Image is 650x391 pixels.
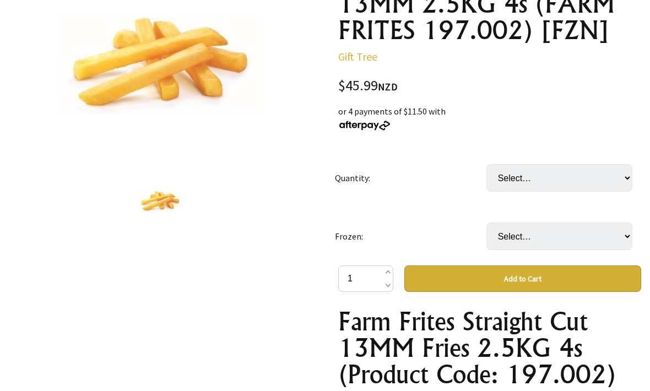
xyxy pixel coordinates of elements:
[335,149,486,208] td: Quantity:
[378,81,398,94] span: NZD
[338,105,641,132] div: or 4 payments of $11.50 with
[136,181,184,223] img: FRIES STRAIGHT CUT 13MM 2.5KG 4s (FARM FRITES 197.002) [FZN]
[338,121,391,131] img: Afterpay
[335,208,486,266] td: Frozen:
[404,266,641,292] button: Add to Cart
[338,50,377,64] a: Gift Tree
[338,79,641,94] div: $45.99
